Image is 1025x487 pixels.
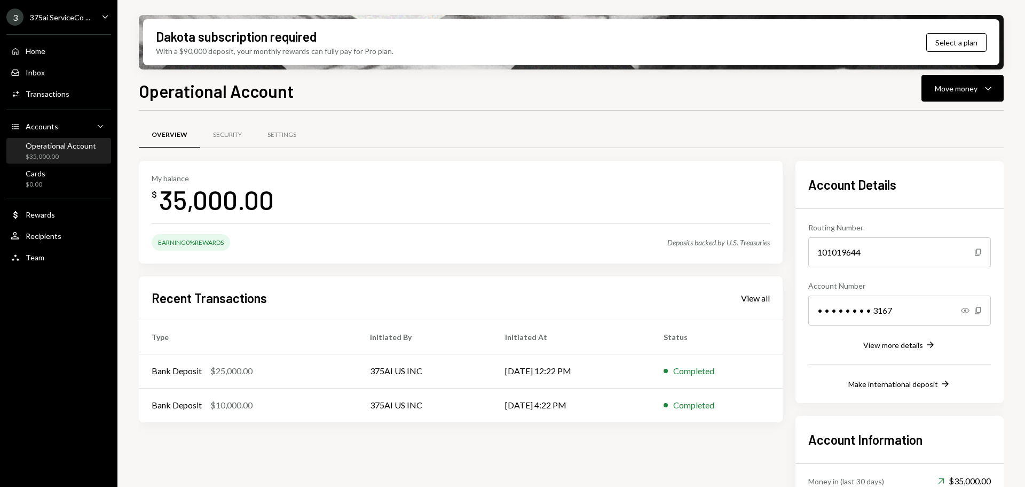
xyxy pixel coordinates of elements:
h2: Account Information [808,431,991,449]
div: 375ai ServiceCo ... [30,13,90,22]
div: Bank Deposit [152,365,202,377]
button: View more details [863,339,936,351]
a: Home [6,41,111,60]
a: Accounts [6,117,111,136]
div: Routing Number [808,222,991,233]
div: View all [741,293,770,304]
a: Security [200,121,255,149]
button: Select a plan [926,33,987,52]
div: Move money [935,83,977,94]
div: $0.00 [26,180,45,189]
button: Move money [921,75,1004,102]
div: Security [213,130,242,140]
a: Transactions [6,84,111,103]
h2: Recent Transactions [152,289,267,307]
div: Completed [673,365,714,377]
td: [DATE] 12:22 PM [492,354,651,388]
td: 375AI US INC [357,388,492,422]
div: Rewards [26,210,55,219]
th: Initiated By [357,320,492,354]
div: View more details [863,341,923,350]
th: Initiated At [492,320,651,354]
div: Account Number [808,280,991,291]
div: 3 [6,9,23,26]
div: Operational Account [26,141,96,150]
a: Settings [255,121,309,149]
div: Make international deposit [848,380,938,389]
a: Overview [139,121,200,149]
td: 375AI US INC [357,354,492,388]
div: Team [26,253,44,262]
div: Transactions [26,89,69,98]
div: Cards [26,169,45,178]
button: Make international deposit [848,378,951,390]
div: Money in (last 30 days) [808,476,884,487]
div: $35,000.00 [26,152,96,161]
div: Overview [152,130,187,140]
div: $ [152,189,157,200]
a: Recipients [6,226,111,245]
a: Operational Account$35,000.00 [6,138,111,164]
a: Team [6,248,111,267]
div: Earning 0% Rewards [152,234,230,251]
div: 101019644 [808,237,991,267]
div: Accounts [26,122,58,131]
a: Cards$0.00 [6,166,111,191]
div: $10,000.00 [210,399,253,412]
div: • • • • • • • • 3167 [808,296,991,326]
div: With a $90,000 deposit, your monthly rewards can fully pay for Pro plan. [156,45,393,57]
th: Type [139,320,357,354]
div: Bank Deposit [152,399,202,412]
div: Completed [673,399,714,412]
th: Status [651,320,783,354]
div: Settings [267,130,296,140]
div: Inbox [26,68,45,77]
a: Rewards [6,205,111,224]
a: Inbox [6,63,111,82]
div: $25,000.00 [210,365,253,377]
h1: Operational Account [139,80,294,102]
td: [DATE] 4:22 PM [492,388,651,422]
a: View all [741,292,770,304]
h2: Account Details [808,176,991,194]
div: Home [26,47,45,56]
div: Recipients [26,231,61,241]
div: Dakota subscription required [156,28,317,45]
div: Deposits backed by U.S. Treasuries [667,238,770,247]
div: 35,000.00 [159,183,274,217]
div: My balance [152,174,274,183]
